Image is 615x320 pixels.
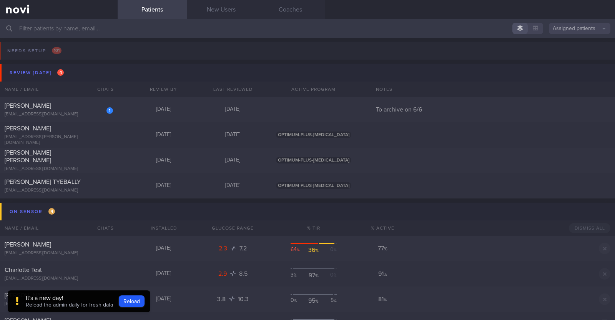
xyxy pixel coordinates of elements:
[315,299,319,304] sub: %
[129,132,198,138] div: [DATE]
[26,302,113,308] span: Reload the admin daily for fresh data
[360,295,406,303] div: 81
[239,271,248,277] span: 8.5
[334,273,337,277] sub: %
[5,188,113,193] div: [EMAIL_ADDRESS][DOMAIN_NAME]
[8,68,66,78] div: Review [DATE]
[306,297,321,305] div: 95
[384,272,387,277] sub: %
[87,220,118,236] div: Chats
[276,182,351,189] span: OPTIMUM-PLUS-[MEDICAL_DATA]
[5,250,113,256] div: [EMAIL_ADDRESS][DOMAIN_NAME]
[268,82,360,97] div: Active Program
[5,301,113,307] div: [EMAIL_ADDRESS][DOMAIN_NAME]
[291,272,305,279] div: 3
[371,106,615,113] div: To archive on 6/6
[315,274,319,278] sub: %
[129,270,198,277] div: [DATE]
[5,276,113,282] div: [EMAIL_ADDRESS][DOMAIN_NAME]
[360,245,406,252] div: 77
[198,220,268,236] div: Glucose Range
[129,296,198,303] div: [DATE]
[198,106,268,113] div: [DATE]
[198,157,268,164] div: [DATE]
[87,82,118,97] div: Chats
[129,182,198,189] div: [DATE]
[334,248,337,252] sub: %
[119,295,145,307] button: Reload
[306,246,321,254] div: 36
[360,220,406,236] div: % Active
[294,299,297,303] sub: %
[276,157,351,163] span: OPTIMUM-PLUS-[MEDICAL_DATA]
[218,271,228,277] span: 2.9
[569,223,610,233] button: Dismiss All
[52,47,61,54] span: 101
[5,134,113,146] div: [EMAIL_ADDRESS][PERSON_NAME][DOMAIN_NAME]
[384,247,387,252] sub: %
[384,298,387,302] sub: %
[291,246,305,254] div: 64
[5,166,113,172] div: [EMAIL_ADDRESS][DOMAIN_NAME]
[198,82,268,97] div: Last Reviewed
[5,103,51,109] span: [PERSON_NAME]
[322,272,337,279] div: 0
[198,132,268,138] div: [DATE]
[129,82,198,97] div: Review By
[48,208,55,215] span: 4
[129,106,198,113] div: [DATE]
[371,82,615,97] div: Notes
[334,299,337,303] sub: %
[549,23,610,34] button: Assigned patients
[360,270,406,278] div: 91
[276,132,351,138] span: OPTIMUM-PLUS-[MEDICAL_DATA]
[5,242,51,248] span: [PERSON_NAME]
[291,297,305,305] div: 0
[5,150,51,163] span: [PERSON_NAME] [PERSON_NAME]
[297,248,300,252] sub: %
[129,245,198,252] div: [DATE]
[306,272,321,279] div: 97
[5,125,51,132] span: [PERSON_NAME]
[8,207,57,217] div: On sensor
[315,248,319,253] sub: %
[5,267,42,273] span: Charlotte Test
[294,273,297,277] sub: %
[5,179,81,185] span: [PERSON_NAME] TYEBALLY
[57,69,64,76] span: 4
[239,245,247,252] span: 7.2
[129,157,198,164] div: [DATE]
[5,46,63,56] div: Needs setup
[5,112,113,117] div: [EMAIL_ADDRESS][DOMAIN_NAME]
[268,220,360,236] div: % TIR
[106,107,113,114] div: 1
[26,294,113,302] div: It's a new day!
[238,296,249,302] span: 10.3
[322,246,337,254] div: 0
[198,182,268,189] div: [DATE]
[219,245,229,252] span: 2.3
[322,297,337,305] div: 5
[129,220,198,236] div: Installed
[217,296,227,302] span: 3.8
[5,292,51,298] span: [PERSON_NAME]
